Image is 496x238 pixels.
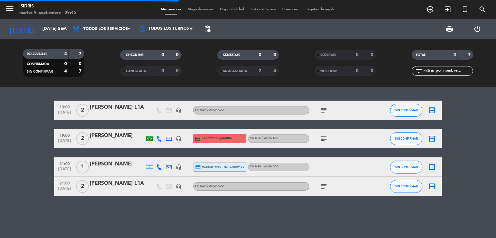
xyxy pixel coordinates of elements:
span: [DATE] [57,186,73,194]
span: NO SHOW [320,70,337,73]
span: Sin menú asignado [195,185,224,187]
i: arrow_drop_down [60,25,68,33]
strong: 7 [79,52,83,56]
span: CONFIRMADA [27,63,49,66]
button: SIN CONFIRMAR [390,161,422,174]
input: Filtrar por nombre... [423,67,473,74]
i: [DATE] [5,22,39,36]
span: Lista de Espera [247,8,279,11]
span: SERVIDAS [320,54,336,57]
span: SIN CONFIRMAR [395,108,418,112]
strong: 0 [371,69,375,73]
span: 2 [76,132,89,145]
span: Sin menú asignado [195,109,224,111]
i: search [479,5,486,13]
i: subject [320,135,328,143]
i: headset_mic [176,107,181,113]
i: border_all [428,163,436,171]
span: mercadopago [224,165,244,169]
button: SIN CONFIRMAR [390,104,422,117]
span: SIN CONFIRMAR [395,184,418,188]
span: Tarjetas de regalo [303,8,339,11]
span: RESERVADAS [27,53,47,56]
span: pending_actions [203,25,211,33]
span: SIN CONFIRMAR [395,165,418,169]
div: [PERSON_NAME] L1A [90,103,145,112]
span: TOTAL [416,54,426,57]
strong: 0 [356,69,358,73]
span: 21:00 [57,160,73,167]
span: Esperando garantía [202,136,232,141]
i: turned_in_not [461,5,469,13]
span: 2 [76,104,89,117]
strong: 0 [259,53,261,57]
strong: 2 [259,69,261,73]
div: martes 9. septiembre - 09:45 [19,10,76,16]
span: 19:00 [57,131,73,139]
span: CANCELADA [126,70,146,73]
i: menu [5,4,15,14]
strong: 0 [274,53,277,57]
button: SIN CONFIRMAR [390,132,422,145]
span: Mis reservas [158,8,184,11]
div: isidris [19,3,76,10]
i: headset_mic [176,136,181,142]
span: Todos los servicios [83,27,128,31]
span: SENTADAS [223,54,240,57]
button: menu [5,4,15,16]
strong: 0 [64,62,67,66]
span: CHECK INS [126,54,144,57]
i: filter_list [415,67,423,75]
span: 2 [76,180,89,193]
strong: 4 [453,53,456,57]
strong: 0 [161,69,164,73]
strong: 0 [79,62,83,66]
span: Disponibilidad [217,8,247,11]
span: [DATE] [57,139,73,146]
i: border_all [428,183,436,190]
button: SIN CONFIRMAR [390,180,422,193]
span: RE AGENDADA [223,70,247,73]
span: print [446,25,453,33]
span: 1 [76,161,89,174]
span: [DATE] [57,110,73,118]
strong: 4 [64,52,67,56]
i: border_all [428,135,436,143]
i: power_settings_new [473,25,481,33]
span: Sin menú asignado [250,165,279,168]
i: add_circle_outline [426,5,434,13]
strong: 4 [274,69,277,73]
i: subject [320,183,328,190]
i: headset_mic [176,183,181,189]
i: border_all [428,106,436,114]
span: 13:00 [57,103,73,110]
span: Mapa de mesas [184,8,217,11]
i: exit_to_app [444,5,451,13]
strong: 4 [64,69,67,74]
strong: 0 [371,53,375,57]
div: [PERSON_NAME] [90,132,145,140]
span: 21:00 [57,179,73,186]
div: LOG OUT [463,19,491,39]
strong: 0 [356,53,358,57]
span: master * 5456 [195,164,221,170]
strong: 7 [79,69,83,74]
span: Pre-acceso [279,8,303,11]
strong: 0 [176,69,180,73]
i: headset_mic [176,164,181,170]
i: credit_card [195,164,201,170]
i: credit_card [195,136,201,142]
span: [DATE] [57,167,73,174]
i: subject [320,106,328,114]
strong: 0 [161,53,164,57]
strong: 7 [468,53,472,57]
span: Sin menú asignado [250,137,279,140]
div: [PERSON_NAME] L1A [90,179,145,188]
span: SIN CONFIRMAR [27,70,53,73]
strong: 0 [176,53,180,57]
span: SIN CONFIRMAR [395,137,418,140]
div: [PERSON_NAME] [90,160,145,168]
